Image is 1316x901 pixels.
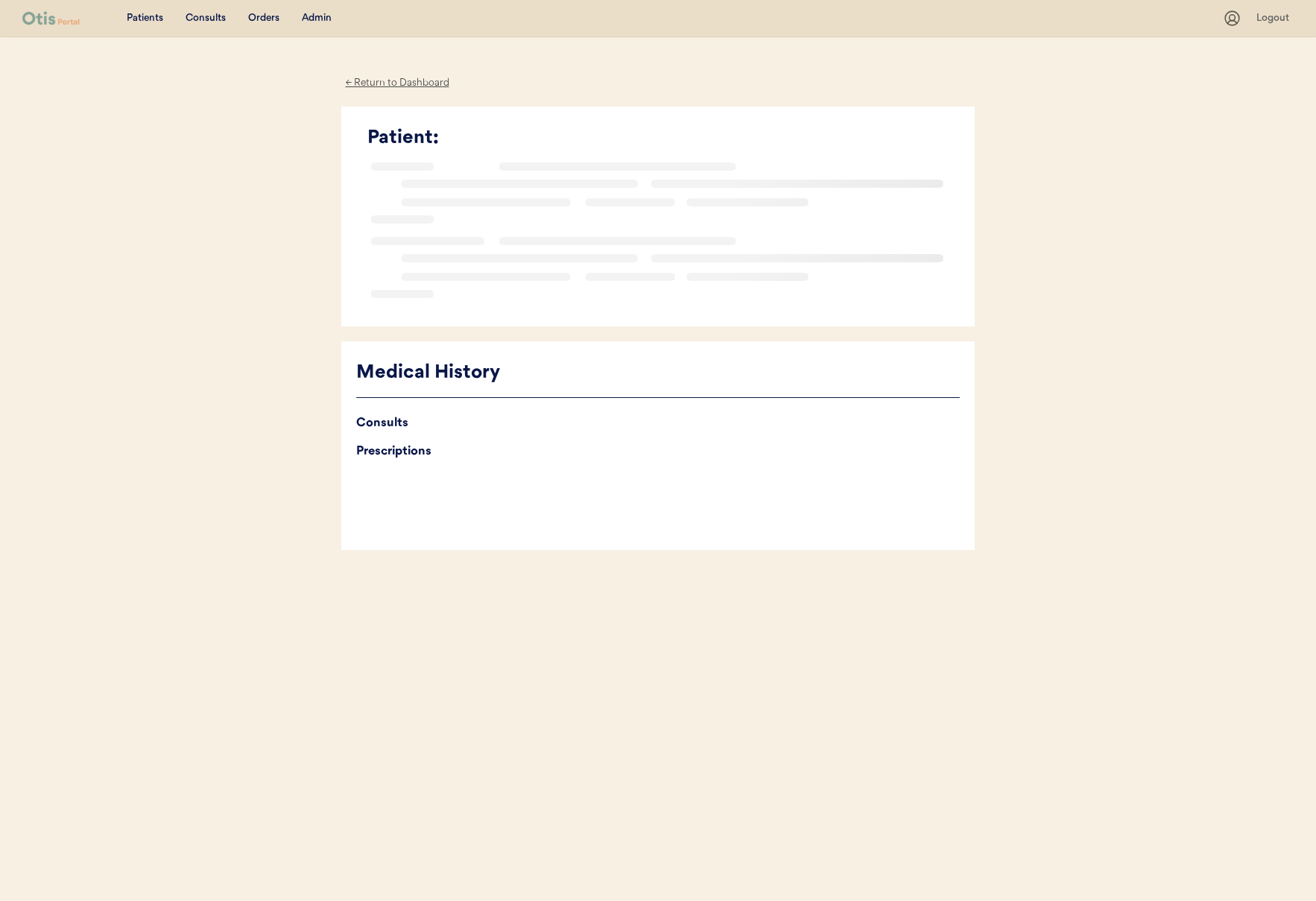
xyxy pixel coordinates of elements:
div: Consults [356,413,960,434]
div: Consults [186,11,226,26]
div: ← Return to Dashboard [341,75,453,92]
div: Medical History [356,359,960,388]
div: Admin [302,11,332,26]
div: Prescriptions [356,441,960,462]
div: Orders [248,11,279,26]
div: Logout [1256,11,1294,26]
div: Patient: [367,124,960,153]
div: Patients [127,11,163,26]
